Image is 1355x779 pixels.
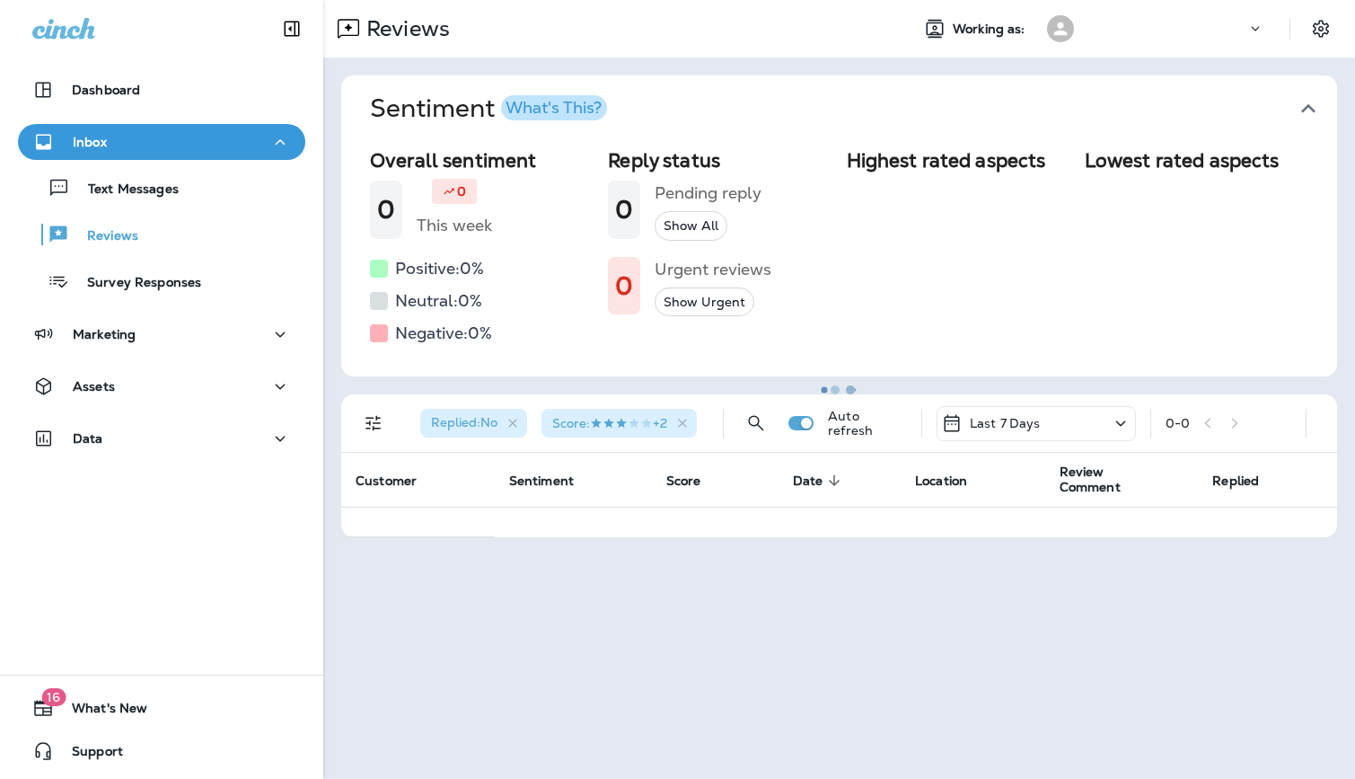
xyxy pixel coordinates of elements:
button: Reviews [18,216,305,253]
button: Data [18,420,305,456]
p: Assets [73,379,115,394]
button: Support [18,733,305,769]
span: 16 [41,688,66,706]
span: Support [54,744,123,766]
p: Survey Responses [69,275,201,292]
button: Dashboard [18,72,305,108]
p: Reviews [69,228,138,245]
p: Inbox [73,135,107,149]
button: Collapse Sidebar [267,11,317,47]
button: Text Messages [18,169,305,207]
button: Inbox [18,124,305,160]
p: Dashboard [72,83,140,97]
button: Survey Responses [18,262,305,300]
span: What's New [54,701,147,722]
button: 16What's New [18,690,305,726]
p: Text Messages [70,181,179,199]
button: Marketing [18,316,305,352]
p: Data [73,431,103,446]
button: Assets [18,368,305,404]
p: Marketing [73,327,136,341]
